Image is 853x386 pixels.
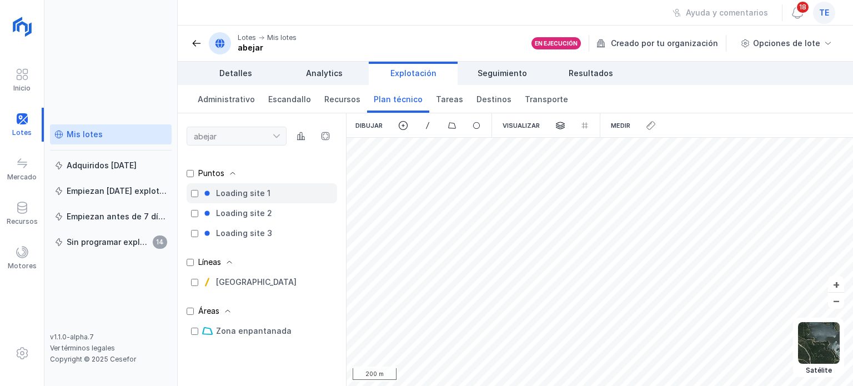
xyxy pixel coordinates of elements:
[262,85,318,113] a: Escandallo
[7,173,37,182] div: Mercado
[8,262,37,270] div: Motores
[796,1,810,14] span: 18
[546,62,635,85] a: Resultados
[216,188,270,199] div: Loading site 1
[67,186,167,197] div: Empiezan [DATE] explotación
[347,113,392,138] div: Dibujar
[50,207,172,227] a: Empiezan antes de 7 días
[50,124,172,144] a: Mis lotes
[50,333,172,342] div: v1.1.0-alpha.7
[602,113,639,138] div: Medir
[8,13,36,41] img: logoRight.svg
[216,325,292,337] div: Zona enpantanada
[429,85,470,113] a: Tareas
[436,94,463,105] span: Tareas
[798,366,840,375] div: Satélite
[470,85,518,113] a: Destinos
[7,217,38,226] div: Recursos
[306,68,343,79] span: Analytics
[686,7,768,18] div: Ayuda y comentarios
[494,113,549,138] div: Visualizar
[518,85,575,113] a: Transporte
[50,156,172,176] a: Adquiridos [DATE]
[390,68,436,79] span: Explotación
[50,355,172,364] div: Copyright © 2025 Cesefor
[828,276,844,292] button: +
[50,181,172,201] a: Empiezan [DATE] explotación
[238,42,297,53] div: abejar
[198,257,233,268] div: Líneas
[267,33,297,42] div: Mis lotes
[268,94,311,105] span: Escandallo
[50,344,115,352] a: Ver términos legales
[216,208,272,219] div: Loading site 2
[374,94,423,105] span: Plan técnico
[819,7,829,18] span: te
[828,293,844,309] button: –
[67,129,103,140] div: Mis lotes
[665,3,775,22] button: Ayuda y comentarios
[569,68,613,79] span: Resultados
[191,62,280,85] a: Detalles
[318,85,367,113] a: Recursos
[198,168,237,179] div: Puntos
[798,322,840,364] img: satellite.webp
[525,94,568,105] span: Transporte
[367,85,429,113] a: Plan técnico
[67,160,137,171] div: Adquiridos [DATE]
[67,237,149,248] div: Sin programar explotación
[458,62,546,85] a: Seguimiento
[219,68,252,79] span: Detalles
[191,85,262,113] a: Administrativo
[324,94,360,105] span: Recursos
[753,38,820,49] div: Opciones de lote
[13,84,31,93] div: Inicio
[535,39,578,47] div: En ejecución
[478,68,527,79] span: Seguimiento
[596,35,728,52] div: Creado por tu organización
[50,232,172,252] a: Sin programar explotación14
[369,62,458,85] a: Explotación
[153,235,167,249] span: 14
[198,305,232,317] div: Áreas
[476,94,511,105] span: Destinos
[280,62,369,85] a: Analytics
[216,228,272,239] div: Loading site 3
[238,33,256,42] div: Lotes
[67,211,167,222] div: Empiezan antes de 7 días
[198,94,255,105] span: Administrativo
[216,277,297,288] div: [GEOGRAPHIC_DATA]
